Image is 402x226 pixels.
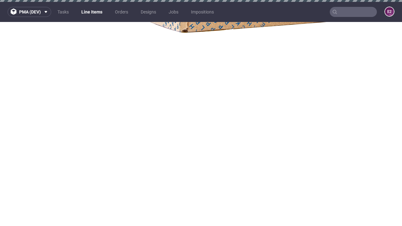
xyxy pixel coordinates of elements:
span: pma (dev) [19,10,41,14]
a: Line Items [78,7,106,17]
a: Orders [111,7,132,17]
a: Tasks [54,7,73,17]
a: Designs [137,7,160,17]
a: Jobs [165,7,182,17]
a: Impositions [187,7,218,17]
button: pma (dev) [8,7,51,17]
figcaption: e2 [385,7,394,16]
